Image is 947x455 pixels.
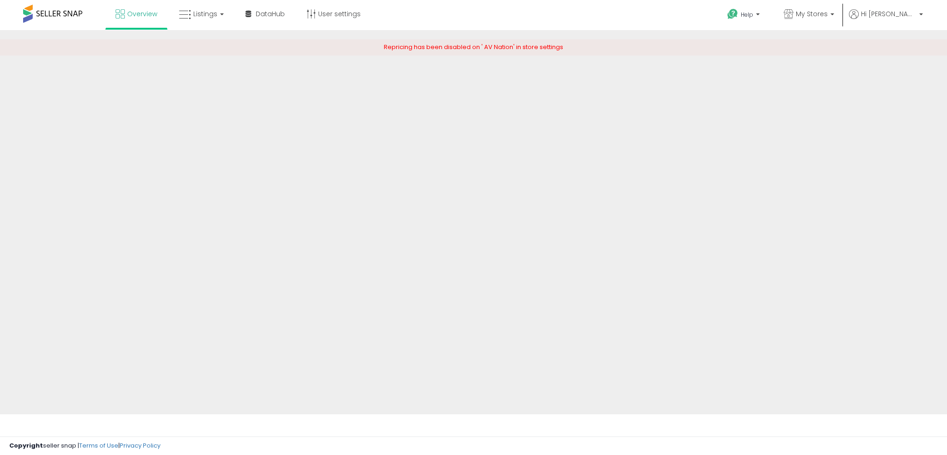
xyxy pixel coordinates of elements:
i: Get Help [727,8,738,20]
span: Hi [PERSON_NAME] [861,9,916,19]
span: Repricing has been disabled on ' AV Nation' in store settings [384,43,563,51]
span: Overview [127,9,157,19]
a: Hi [PERSON_NAME] [849,9,923,30]
span: My Stores [796,9,828,19]
span: Listings [193,9,217,19]
a: Help [720,1,769,30]
span: DataHub [256,9,285,19]
span: Help [741,11,753,19]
